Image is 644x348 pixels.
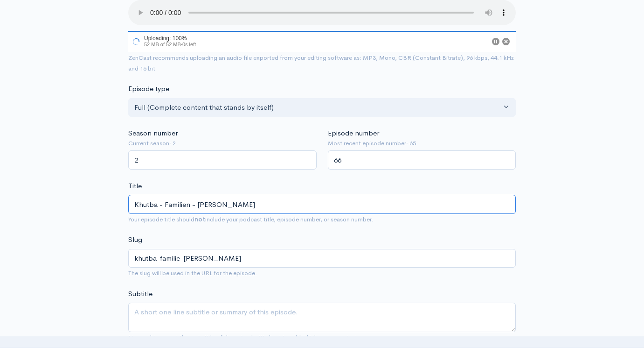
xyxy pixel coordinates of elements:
[128,195,516,214] input: What is the episode's title?
[128,215,374,223] small: Your episode title should include your podcast title, episode number, or season number.
[502,38,510,45] button: Cancel
[128,139,317,148] small: Current season: 2
[328,139,516,148] small: Most recent episode number: 65
[128,334,359,341] small: No need to repeat the main title of the episode, it's best to add a little more context.
[128,181,142,192] label: Title
[128,150,317,170] input: Enter season number for this episode
[194,215,205,223] strong: not
[128,31,198,52] div: Uploading
[134,102,501,113] div: Full (Complete content that stands by itself)
[128,128,178,139] label: Season number
[128,98,516,117] button: Full (Complete content that stands by itself)
[492,38,499,45] button: Pause
[128,249,516,268] input: title-of-episode
[328,150,516,170] input: Enter episode number
[144,36,196,41] div: Uploading: 100%
[128,84,169,94] label: Episode type
[128,234,142,245] label: Slug
[328,128,379,139] label: Episode number
[128,289,152,299] label: Subtitle
[128,31,516,32] div: 100%
[128,54,514,72] small: ZenCast recommends uploading an audio file exported from your editing software as: MP3, Mono, CBR...
[128,269,257,277] small: The slug will be used in the URL for the episode.
[144,42,196,47] span: 52 MB of 52 MB · 0s left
